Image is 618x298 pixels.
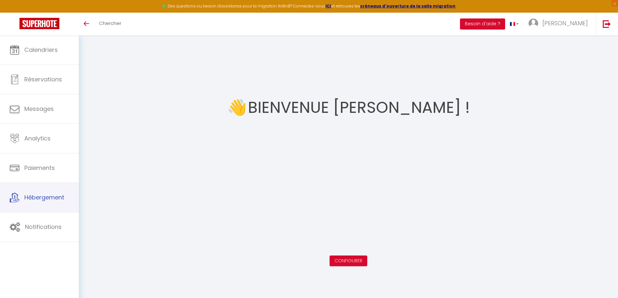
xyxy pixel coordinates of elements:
[542,19,588,27] span: [PERSON_NAME]
[603,20,611,28] img: logout
[19,18,59,29] img: Super Booking
[245,127,452,244] iframe: welcome-outil.mov
[94,13,126,35] a: Chercher
[25,223,62,231] span: Notifications
[24,164,55,172] span: Paiements
[24,193,64,201] span: Hébergement
[227,95,247,120] span: 👋
[24,75,62,83] span: Réservations
[99,20,121,27] span: Chercher
[24,105,54,113] span: Messages
[360,3,455,9] a: créneaux d'ouverture de la salle migration
[248,88,470,127] h1: Bienvenue [PERSON_NAME] !
[334,257,362,264] a: Configurer
[460,18,505,30] button: Besoin d'aide ?
[528,18,538,28] img: ...
[325,3,331,9] a: ICI
[24,46,58,54] span: Calendriers
[330,256,367,267] button: Configurer
[524,13,596,35] a: ... [PERSON_NAME]
[24,134,51,142] span: Analytics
